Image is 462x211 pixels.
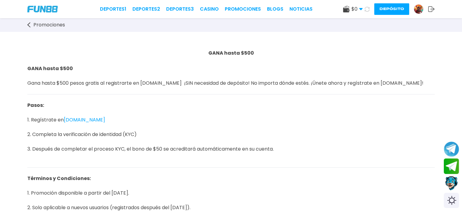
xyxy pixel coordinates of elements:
a: NOTICIAS [289,5,313,13]
span: GANA hasta $500 [208,49,254,56]
a: Deportes1 [100,5,126,13]
a: Deportes3 [166,5,194,13]
a: Promociones [225,5,261,13]
button: Contact customer service [444,175,459,191]
span: $ 0 [351,5,363,13]
span: 1. Regístrate en 2. Completa la verificación de identidad (KYC) 3. Después de completar el proces... [27,102,274,160]
img: Avatar [414,5,423,14]
a: BLOGS [267,5,283,13]
button: Join telegram channel [444,141,459,157]
strong: GANA hasta $500 [27,65,73,72]
a: CASINO [200,5,219,13]
button: Join telegram [444,158,459,174]
a: Avatar [414,4,428,14]
span: Promociones [33,21,65,29]
button: Depósito [374,3,409,15]
a: Deportes2 [132,5,160,13]
strong: Pasos: [27,102,44,109]
strong: Términos y Condiciones: [27,175,91,182]
span: Gana hasta $500 pesos gratis al registrarte en [DOMAIN_NAME] ¡SIN necesidad de depósito! No impor... [27,65,423,94]
a: Promociones [27,21,71,29]
img: Company Logo [27,6,58,12]
a: [DOMAIN_NAME] [64,116,105,123]
div: Switch theme [444,193,459,208]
